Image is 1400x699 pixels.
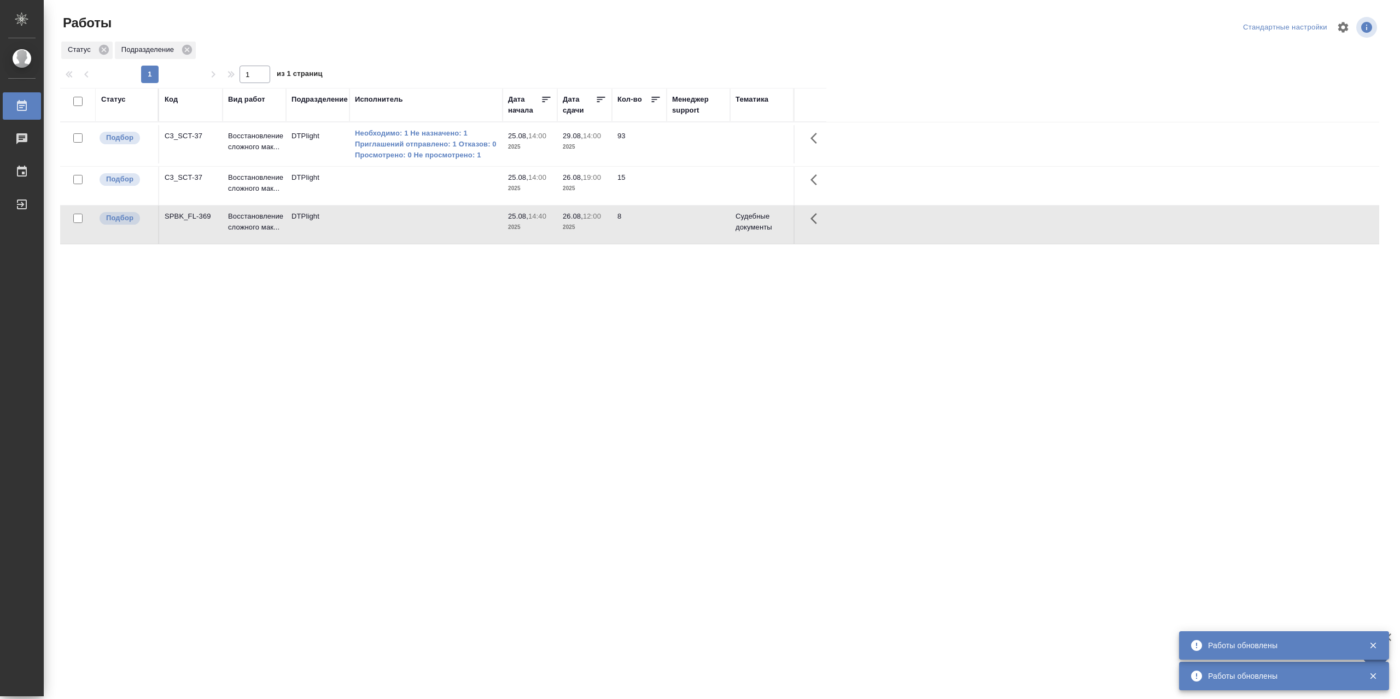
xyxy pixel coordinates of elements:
[563,212,583,220] p: 26.08,
[508,173,528,181] p: 25.08,
[1356,17,1379,38] span: Посмотреть информацию
[612,167,667,205] td: 15
[121,44,178,55] p: Подразделение
[1362,671,1384,681] button: Закрыть
[583,212,601,220] p: 12:00
[355,128,497,161] a: Необходимо: 1 Не назначено: 1 Приглашений отправлено: 1 Отказов: 0 Просмотрено: 0 Не просмотрено: 1
[508,183,552,194] p: 2025
[736,94,768,105] div: Тематика
[106,132,133,143] p: Подбор
[286,125,349,163] td: DTPlight
[1208,640,1352,651] div: Работы обновлены
[98,211,153,226] div: Можно подбирать исполнителей
[355,94,403,105] div: Исполнитель
[101,94,126,105] div: Статус
[228,172,281,194] p: Восстановление сложного мак...
[286,167,349,205] td: DTPlight
[60,14,112,32] span: Работы
[228,211,281,233] p: Восстановление сложного мак...
[508,142,552,152] p: 2025
[583,132,601,140] p: 14:00
[804,167,830,193] button: Здесь прячутся важные кнопки
[672,94,725,116] div: Менеджер support
[563,132,583,140] p: 29.08,
[68,44,95,55] p: Статус
[1330,14,1356,40] span: Настроить таблицу
[583,173,601,181] p: 19:00
[528,173,546,181] p: 14:00
[291,94,348,105] div: Подразделение
[563,222,606,233] p: 2025
[563,183,606,194] p: 2025
[508,132,528,140] p: 25.08,
[1240,19,1330,36] div: split button
[106,213,133,224] p: Подбор
[528,212,546,220] p: 14:40
[115,42,196,59] div: Подразделение
[98,131,153,145] div: Можно подбирать исполнителей
[1362,641,1384,650] button: Закрыть
[277,67,323,83] span: из 1 страниц
[612,205,667,244] td: 8
[228,131,281,152] p: Восстановление сложного мак...
[286,205,349,244] td: DTPlight
[508,94,541,116] div: Дата начала
[61,42,113,59] div: Статус
[165,172,217,183] div: C3_SCT-37
[563,142,606,152] p: 2025
[508,212,528,220] p: 25.08,
[563,173,583,181] p: 26.08,
[165,131,217,142] div: C3_SCT-37
[98,172,153,187] div: Можно подбирать исполнителей
[617,94,642,105] div: Кол-во
[612,125,667,163] td: 93
[1208,671,1352,682] div: Работы обновлены
[228,94,265,105] div: Вид работ
[804,125,830,151] button: Здесь прячутся важные кнопки
[165,211,217,222] div: SPBK_FL-369
[528,132,546,140] p: 14:00
[736,211,788,233] p: Судебные документы
[563,94,596,116] div: Дата сдачи
[165,94,178,105] div: Код
[508,222,552,233] p: 2025
[804,205,830,232] button: Здесь прячутся важные кнопки
[106,174,133,185] p: Подбор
